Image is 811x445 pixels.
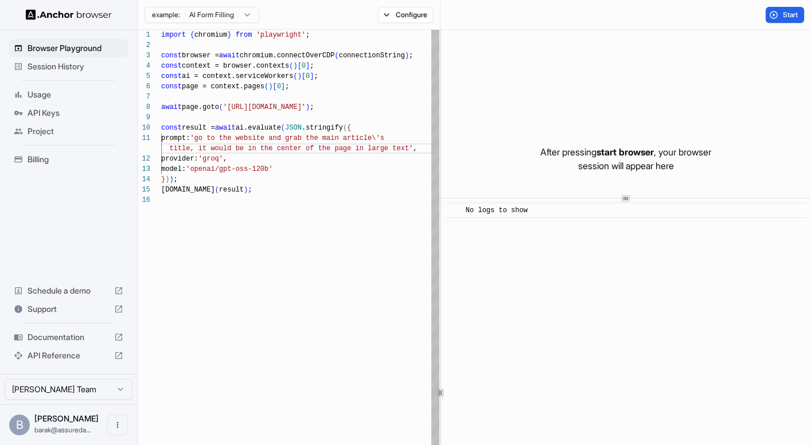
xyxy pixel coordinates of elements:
[28,154,123,165] span: Billing
[182,103,219,111] span: page.goto
[219,52,240,60] span: await
[107,415,128,435] button: Open menu
[285,124,302,132] span: JSON
[409,52,413,60] span: ;
[310,62,314,70] span: ;
[285,83,289,91] span: ;
[190,31,194,39] span: {
[138,40,150,50] div: 2
[227,31,231,39] span: }
[28,285,110,296] span: Schedule a demo
[161,83,182,91] span: const
[182,83,264,91] span: page = context.pages
[138,154,150,164] div: 12
[264,83,268,91] span: (
[28,303,110,315] span: Support
[268,83,272,91] span: )
[194,31,228,39] span: chromium
[314,72,318,80] span: ;
[306,31,310,39] span: ;
[28,331,110,343] span: Documentation
[248,186,252,194] span: ;
[223,103,306,111] span: '[URL][DOMAIN_NAME]'
[165,175,169,184] span: )
[306,103,310,111] span: )
[34,413,99,423] span: Barak Schieber
[182,52,219,60] span: browser =
[405,52,409,60] span: )
[138,185,150,195] div: 15
[302,62,306,70] span: 0
[783,10,799,19] span: Start
[244,186,248,194] span: )
[9,122,128,140] div: Project
[343,124,347,132] span: (
[302,124,343,132] span: .stringify
[281,124,285,132] span: (
[161,52,182,60] span: const
[219,103,223,111] span: (
[198,155,223,163] span: 'groq'
[28,61,123,72] span: Session History
[302,72,306,80] span: [
[161,175,165,184] span: }
[174,175,178,184] span: ;
[138,164,150,174] div: 13
[161,155,198,163] span: provider:
[182,62,289,70] span: context = browser.contexts
[466,206,528,214] span: No logs to show
[28,126,123,137] span: Project
[28,107,123,119] span: API Keys
[766,7,804,23] button: Start
[161,62,182,70] span: const
[9,282,128,300] div: Schedule a demo
[298,72,302,80] span: )
[161,124,182,132] span: const
[138,71,150,81] div: 5
[138,133,150,143] div: 11
[215,124,236,132] span: await
[334,52,338,60] span: (
[138,81,150,92] div: 6
[138,123,150,133] div: 10
[138,61,150,71] div: 4
[9,328,128,346] div: Documentation
[306,62,310,70] span: ]
[596,146,654,158] span: start browser
[310,103,314,111] span: ;
[289,62,293,70] span: (
[182,124,215,132] span: result =
[281,83,285,91] span: ]
[310,72,314,80] span: ]
[215,186,219,194] span: (
[152,10,180,19] span: example:
[28,350,110,361] span: API Reference
[293,72,297,80] span: (
[272,83,276,91] span: [
[138,195,150,205] div: 16
[169,145,376,153] span: title, it would be in the center of the page in la
[161,31,186,39] span: import
[161,72,182,80] span: const
[34,426,91,434] span: barak@assuredallies.com
[9,85,128,104] div: Usage
[182,72,293,80] span: ai = context.serviceWorkers
[277,83,281,91] span: 0
[219,186,244,194] span: result
[138,50,150,61] div: 3
[347,124,351,132] span: {
[256,31,306,39] span: 'playwright'
[413,145,417,153] span: ,
[28,89,123,100] span: Usage
[9,39,128,57] div: Browser Playground
[9,150,128,169] div: Billing
[138,30,150,40] div: 1
[9,300,128,318] div: Support
[161,165,186,173] span: model:
[339,52,405,60] span: connectionString
[378,7,434,23] button: Configure
[236,124,281,132] span: ai.evaluate
[138,102,150,112] div: 8
[540,145,711,173] p: After pressing , your browser session will appear here
[169,175,173,184] span: )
